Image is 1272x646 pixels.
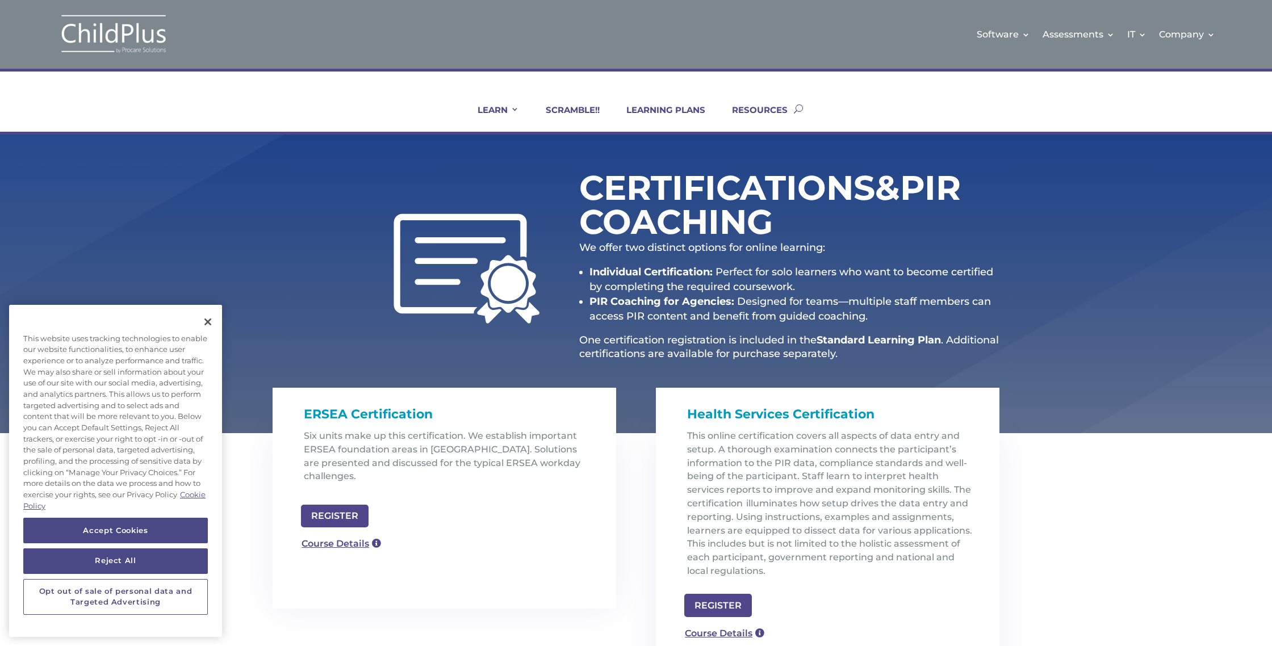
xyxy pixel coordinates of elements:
div: Privacy [9,305,222,637]
span: & [875,167,900,208]
span: ERSEA Certification [304,406,433,422]
span: . Additional certifications are available for purchase separately. [579,334,999,359]
a: IT [1127,11,1147,57]
span: One certification registration is included in the [579,334,817,346]
a: LEARNING PLANS [612,104,705,132]
a: LEARN [463,104,519,132]
button: Opt out of sale of personal data and Targeted Advertising [23,579,208,615]
span: Health Services Certification [687,406,874,422]
a: Course Details [295,534,387,555]
strong: Standard Learning Plan [817,334,941,346]
button: Reject All [23,548,208,573]
span: This online certification covers all aspects of data entry and setup. A thorough examination conn... [687,430,972,576]
li: Perfect for solo learners who want to become certified by completing the required coursework. [589,265,999,294]
a: SCRAMBLE!! [532,104,600,132]
a: Company [1159,11,1215,57]
h1: Certifications PIR Coaching [579,171,880,245]
a: REGISTER [301,505,369,528]
button: Accept Cookies [23,518,208,543]
strong: Individual Certification: [589,266,713,278]
a: REGISTER [684,594,752,618]
button: Close [195,309,220,334]
a: Assessments [1043,11,1115,57]
p: Six units make up this certification. We establish important ERSEA foundation areas in [GEOGRAPHI... [304,429,593,492]
span: We offer two distinct options for online learning: [579,241,825,254]
div: This website uses tracking technologies to enable our website functionalities, to enhance user ex... [9,328,222,518]
a: Software [977,11,1030,57]
div: Cookie banner [9,305,222,637]
a: RESOURCES [718,104,788,132]
strong: PIR Coaching for Agencies: [589,295,734,308]
a: Course Details [679,623,771,644]
li: Designed for teams—multiple staff members can access PIR content and benefit from guided coaching. [589,294,999,324]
